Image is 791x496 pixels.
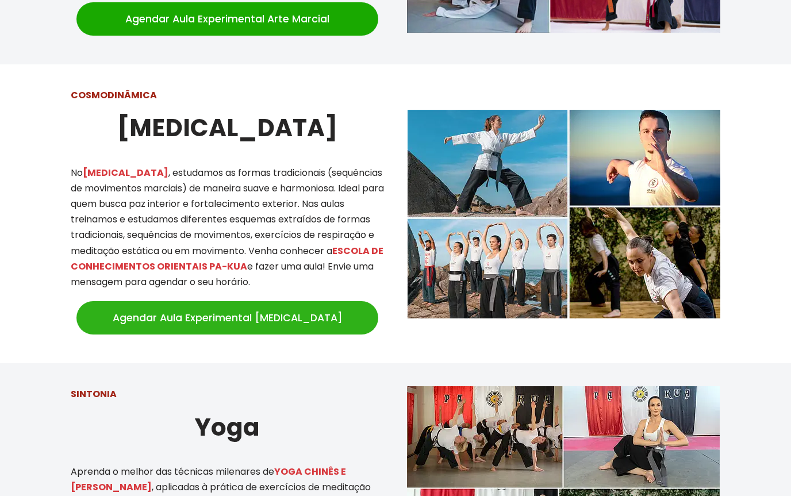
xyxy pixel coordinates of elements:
[76,2,378,36] a: Agendar Aula Experimental Arte Marcial
[76,301,378,334] a: Agendar Aula Experimental [MEDICAL_DATA]
[71,465,346,494] mark: YOGA CHINÊS E [PERSON_NAME]
[71,244,383,273] mark: ESCOLA DE CONHECIMENTOS ORIENTAIS PA-KUA
[71,165,384,290] p: No , estudamos as formas tradicionais (sequências de movimentos marciais) de maneira suave e harm...
[71,387,117,401] strong: SINTONIA
[195,410,260,444] strong: Yoga
[71,89,157,102] strong: COSMODINÃMICA
[83,166,168,179] mark: [MEDICAL_DATA]
[117,111,337,145] strong: [MEDICAL_DATA]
